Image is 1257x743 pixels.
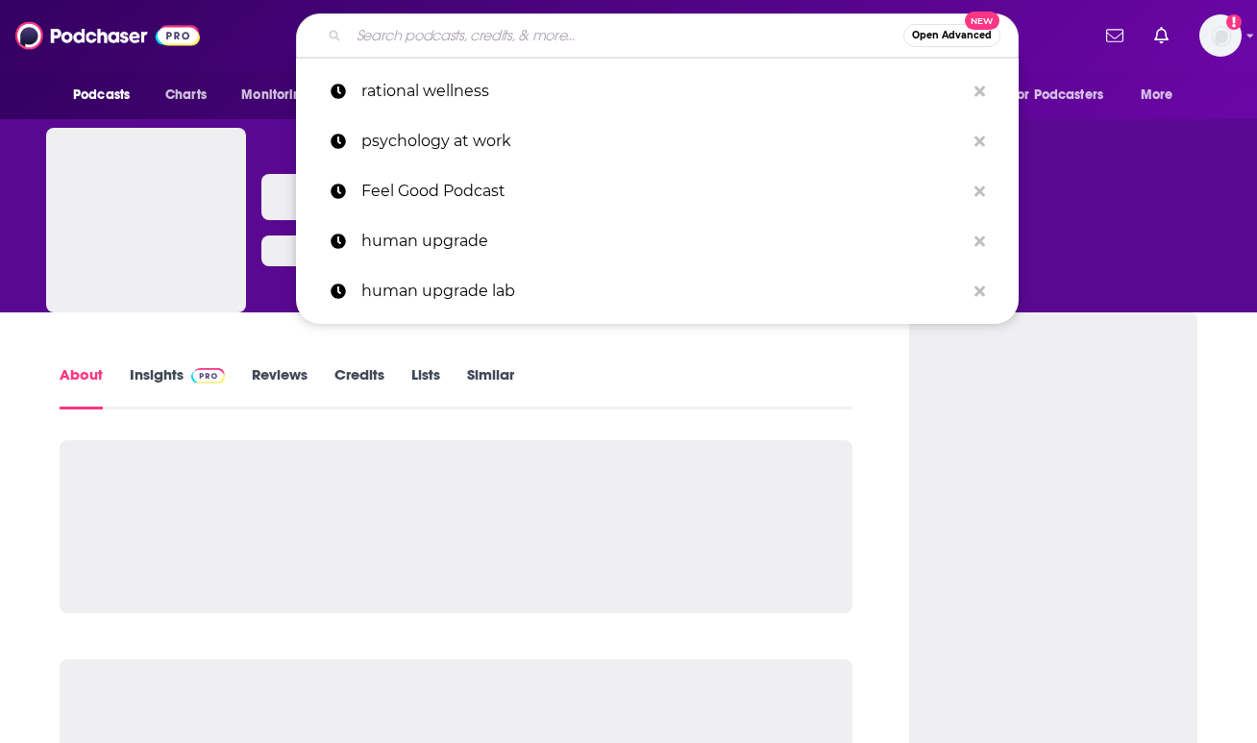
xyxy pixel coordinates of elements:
button: open menu [60,77,155,113]
span: Monitoring [241,82,309,109]
img: Podchaser - Follow, Share and Rate Podcasts [15,17,200,54]
span: Charts [165,82,207,109]
a: Show notifications dropdown [1098,19,1131,52]
span: Podcasts [73,82,130,109]
a: psychology at work [296,116,1019,166]
span: Open Advanced [912,31,992,40]
a: Reviews [252,365,308,409]
span: New [965,12,999,30]
img: Podchaser Pro [191,368,225,384]
a: Charts [153,77,218,113]
p: rational wellness [361,66,965,116]
a: InsightsPodchaser Pro [130,365,225,409]
img: User Profile [1199,14,1242,57]
p: psychology at work [361,116,965,166]
input: Search podcasts, credits, & more... [349,20,903,51]
button: Open AdvancedNew [903,24,1000,47]
span: Logged in as autumncomm [1199,14,1242,57]
span: For Podcasters [1011,82,1103,109]
button: open menu [1127,77,1197,113]
div: Search podcasts, credits, & more... [296,13,1019,58]
p: Feel Good Podcast [361,166,965,216]
a: Show notifications dropdown [1146,19,1176,52]
a: Credits [334,365,384,409]
a: rational wellness [296,66,1019,116]
a: Lists [411,365,440,409]
button: open menu [998,77,1131,113]
button: Show profile menu [1199,14,1242,57]
a: human upgrade [296,216,1019,266]
svg: Add a profile image [1226,14,1242,30]
button: open menu [228,77,334,113]
a: About [60,365,103,409]
a: human upgrade lab [296,266,1019,316]
p: human upgrade lab [361,266,965,316]
a: Feel Good Podcast [296,166,1019,216]
span: More [1141,82,1173,109]
p: human upgrade [361,216,965,266]
a: Similar [467,365,514,409]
